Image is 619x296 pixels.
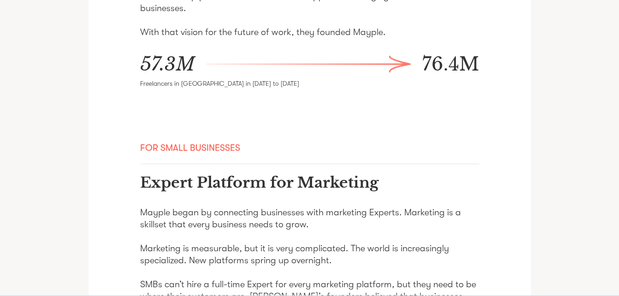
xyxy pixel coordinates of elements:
iframe: Chat Widget [453,189,619,296]
div: For Small Businesses [140,143,479,153]
div: 76.4M [422,53,479,75]
div: Freelancers in [GEOGRAPHIC_DATA] in [DATE] to [DATE] [140,79,479,88]
div: 57.3M [140,53,195,75]
h3: Expert Platform for Marketing [140,173,479,192]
